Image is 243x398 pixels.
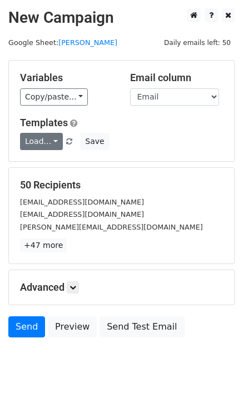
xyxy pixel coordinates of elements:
span: Daily emails left: 50 [160,37,235,49]
h5: Variables [20,72,113,84]
small: [PERSON_NAME][EMAIL_ADDRESS][DOMAIN_NAME] [20,223,203,231]
iframe: Chat Widget [187,345,243,398]
small: Google Sheet: [8,38,117,47]
h5: Email column [130,72,224,84]
a: Send Test Email [100,316,184,337]
a: Send [8,316,45,337]
button: Save [80,133,109,150]
h5: 50 Recipients [20,179,223,191]
a: [PERSON_NAME] [58,38,117,47]
small: [EMAIL_ADDRESS][DOMAIN_NAME] [20,198,144,206]
h5: Advanced [20,281,223,293]
a: Preview [48,316,97,337]
a: +47 more [20,238,67,252]
a: Daily emails left: 50 [160,38,235,47]
h2: New Campaign [8,8,235,27]
small: [EMAIL_ADDRESS][DOMAIN_NAME] [20,210,144,218]
a: Load... [20,133,63,150]
a: Copy/paste... [20,88,88,106]
a: Templates [20,117,68,128]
